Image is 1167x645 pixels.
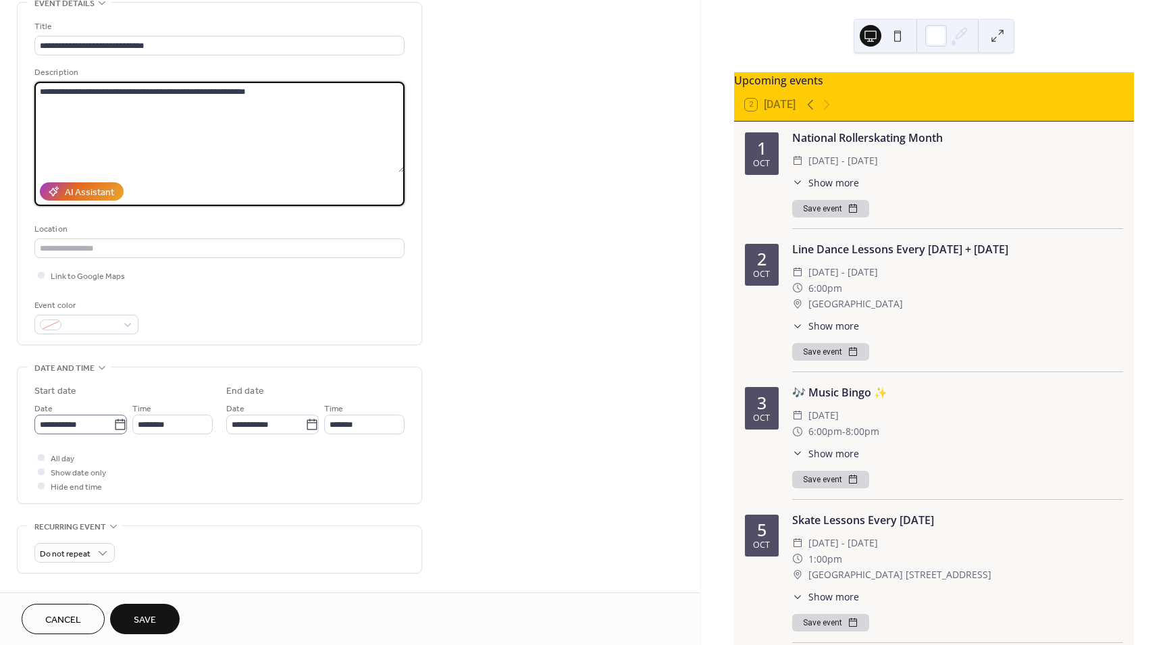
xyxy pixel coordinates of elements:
[34,222,402,236] div: Location
[792,264,803,280] div: ​
[34,361,95,376] span: Date and time
[51,466,106,480] span: Show date only
[51,452,74,466] span: All day
[65,186,114,200] div: AI Assistant
[792,384,1123,401] div: 🎶 Music Bingo ✨
[324,402,343,416] span: Time
[792,200,869,217] button: Save event
[51,269,125,284] span: Link to Google Maps
[34,590,87,604] span: Event image
[226,384,264,398] div: End date
[134,613,156,627] span: Save
[753,414,770,423] div: Oct
[34,520,106,534] span: Recurring event
[34,384,76,398] div: Start date
[22,604,105,634] button: Cancel
[40,546,90,562] span: Do not repeat
[792,471,869,488] button: Save event
[110,604,180,634] button: Save
[792,407,803,423] div: ​
[792,614,869,631] button: Save event
[45,613,81,627] span: Cancel
[34,299,136,313] div: Event color
[753,270,770,279] div: Oct
[34,20,402,34] div: Title
[792,319,803,333] div: ​
[792,567,803,583] div: ​
[792,446,859,461] button: ​Show more
[808,446,859,461] span: Show more
[753,541,770,550] div: Oct
[792,551,803,567] div: ​
[51,480,102,494] span: Hide end time
[808,264,878,280] span: [DATE] - [DATE]
[808,280,842,296] span: 6:00pm
[757,251,767,267] div: 2
[34,402,53,416] span: Date
[792,241,1123,257] div: Line Dance Lessons Every [DATE] + [DATE]
[808,296,903,312] span: [GEOGRAPHIC_DATA]
[792,512,1123,528] div: Skate Lessons Every [DATE]
[757,521,767,538] div: 5
[792,280,803,296] div: ​
[792,423,803,440] div: ​
[757,140,767,157] div: 1
[40,182,124,201] button: AI Assistant
[792,153,803,169] div: ​
[792,319,859,333] button: ​Show more
[808,423,842,440] span: 6:00pm
[226,402,244,416] span: Date
[808,153,878,169] span: [DATE] - [DATE]
[808,319,859,333] span: Show more
[753,159,770,168] div: Oct
[792,446,803,461] div: ​
[808,590,859,604] span: Show more
[808,176,859,190] span: Show more
[808,567,991,583] span: [GEOGRAPHIC_DATA] [STREET_ADDRESS]
[808,551,842,567] span: 1:00pm
[792,590,803,604] div: ​
[808,535,878,551] span: [DATE] - [DATE]
[792,176,803,190] div: ​
[792,343,869,361] button: Save event
[132,402,151,416] span: Time
[792,535,803,551] div: ​
[792,176,859,190] button: ​Show more
[808,407,839,423] span: [DATE]
[34,66,402,80] div: Description
[792,590,859,604] button: ​Show more
[792,130,1123,146] div: National Rollerskating Month
[757,394,767,411] div: 3
[734,72,1134,88] div: Upcoming events
[846,423,879,440] span: 8:00pm
[792,296,803,312] div: ​
[842,423,846,440] span: -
